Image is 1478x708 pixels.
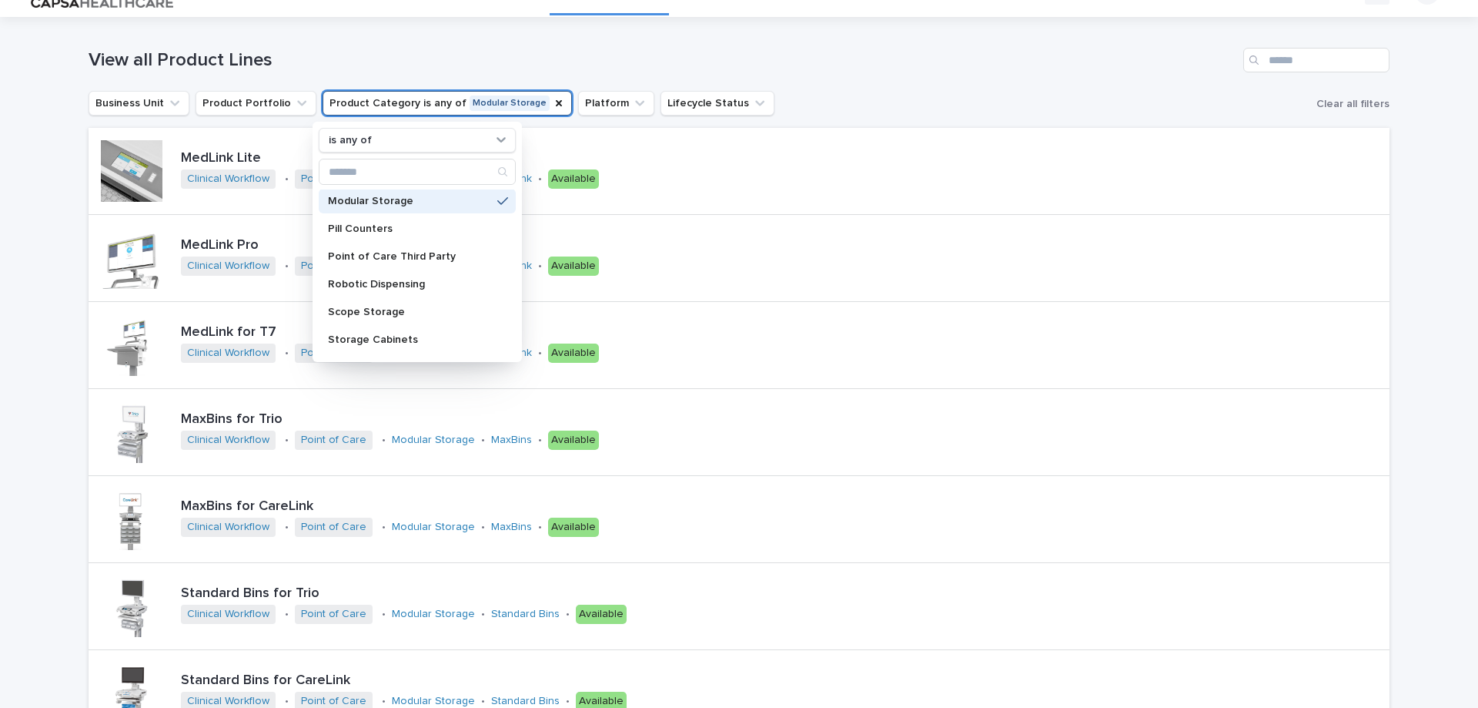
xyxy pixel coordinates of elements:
p: • [285,521,289,534]
a: Point of Care [301,434,366,447]
a: Point of Care [301,608,366,621]
div: Available [548,169,599,189]
h1: View all Product Lines [89,49,1237,72]
a: Clinical Workflow [187,347,269,360]
div: Available [548,344,599,363]
div: Search [319,159,516,185]
input: Search [319,159,515,184]
p: • [382,521,386,534]
p: Standard Bins for Trio [181,586,765,602]
div: Available [548,518,599,537]
a: MaxBins [491,434,532,447]
a: MaxBins [491,521,532,534]
p: • [481,695,485,708]
p: • [538,434,542,447]
p: • [382,434,386,447]
p: • [566,608,570,621]
a: Point of Care [301,173,366,186]
a: MaxBins for CareLinkClinical Workflow •Point of Care •Modular Storage •MaxBins •Available [89,476,1389,563]
a: Clinical Workflow [187,434,269,447]
button: Product Portfolio [196,91,316,116]
p: • [538,173,542,186]
a: Modular Storage [392,521,475,534]
button: Clear all filters [1310,92,1389,116]
a: Point of Care [301,695,366,708]
a: Clinical Workflow [187,521,269,534]
p: Modular Storage [328,196,491,206]
p: MedLink for T7 [181,324,694,341]
a: MedLink for T7Clinical Workflow •Point of Care •Modular Storage •MedLink •Available [89,302,1389,389]
p: • [481,434,485,447]
a: MedLink ProClinical Workflow •Point of Care •Modular Storage •MedLink •Available [89,215,1389,302]
p: • [538,347,542,360]
p: Standard Bins for CareLink [181,673,796,690]
button: Business Unit [89,91,189,116]
p: • [481,521,485,534]
a: Standard Bins for TrioClinical Workflow •Point of Care •Modular Storage •Standard Bins •Available [89,563,1389,650]
button: Lifecycle Status [660,91,774,116]
a: Clinical Workflow [187,260,269,273]
p: • [538,521,542,534]
a: Clinical Workflow [187,695,269,708]
p: MedLink Lite [181,150,679,167]
button: Product Category [323,91,572,116]
a: Standard Bins [491,608,560,621]
p: is any of [329,134,372,147]
span: Clear all filters [1316,99,1389,109]
a: Modular Storage [392,695,475,708]
p: • [285,695,289,708]
p: • [538,260,542,273]
button: Platform [578,91,654,116]
div: Available [576,605,627,624]
a: Standard Bins [491,695,560,708]
p: • [481,608,485,621]
p: Pill Counters [328,223,491,234]
p: Point of Care Third Party [328,251,491,262]
p: Storage Cabinets [328,334,491,345]
p: Robotic Dispensing [328,279,491,290]
p: Scope Storage [328,307,491,317]
a: Modular Storage [392,608,475,621]
p: MaxBins for CareLink [181,498,731,515]
p: • [285,347,289,360]
a: Point of Care [301,260,366,273]
a: Point of Care [301,347,366,360]
a: Modular Storage [392,434,475,447]
p: MaxBins for Trio [181,411,701,428]
div: Available [548,431,599,450]
p: • [285,260,289,273]
p: • [566,695,570,708]
a: Point of Care [301,521,366,534]
p: • [382,695,386,708]
p: • [285,608,289,621]
a: Clinical Workflow [187,173,269,186]
div: Available [548,257,599,276]
input: Search [1243,48,1389,72]
a: MedLink LiteClinical Workflow •Point of Care •Modular Storage •MedLink •Available [89,128,1389,215]
a: MaxBins for TrioClinical Workflow •Point of Care •Modular Storage •MaxBins •Available [89,389,1389,476]
p: • [382,608,386,621]
p: • [285,173,289,186]
a: Clinical Workflow [187,608,269,621]
p: • [285,434,289,447]
p: MedLink Pro [181,237,677,254]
